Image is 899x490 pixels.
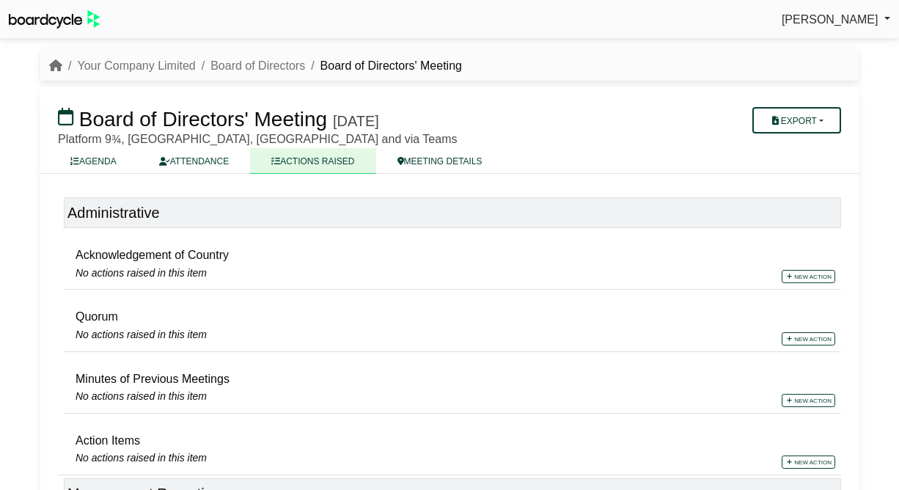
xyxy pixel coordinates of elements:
span: Board of Directors' Meeting [79,108,327,131]
span: Platform 9¾, [GEOGRAPHIC_DATA], [GEOGRAPHIC_DATA] and via Teams [58,133,457,145]
a: New action [782,456,835,469]
a: AGENDA [49,148,138,174]
span: Quorum [76,310,118,323]
span: No actions raised in this item [76,326,207,343]
a: Board of Directors [210,59,305,72]
div: [DATE] [333,112,379,130]
span: Acknowledgement of Country [76,249,229,261]
a: ACTIONS RAISED [250,148,375,174]
a: New action [782,332,835,345]
span: Administrative [67,205,160,221]
span: Minutes of Previous Meetings [76,373,230,385]
a: ATTENDANCE [138,148,250,174]
img: BoardcycleBlackGreen-aaafeed430059cb809a45853b8cf6d952af9d84e6e89e1f1685b34bfd5cb7d64.svg [9,10,100,29]
span: No actions raised in this item [76,265,207,281]
span: Action Items [76,434,140,447]
li: Board of Directors' Meeting [305,56,462,76]
a: MEETING DETAILS [376,148,504,174]
a: Your Company Limited [77,59,195,72]
span: No actions raised in this item [76,450,207,466]
span: No actions raised in this item [76,388,207,404]
a: New action [782,394,835,407]
span: [PERSON_NAME] [782,13,878,26]
nav: breadcrumb [49,56,462,76]
button: Export [752,107,841,134]
a: [PERSON_NAME] [782,10,890,29]
a: New action [782,270,835,283]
